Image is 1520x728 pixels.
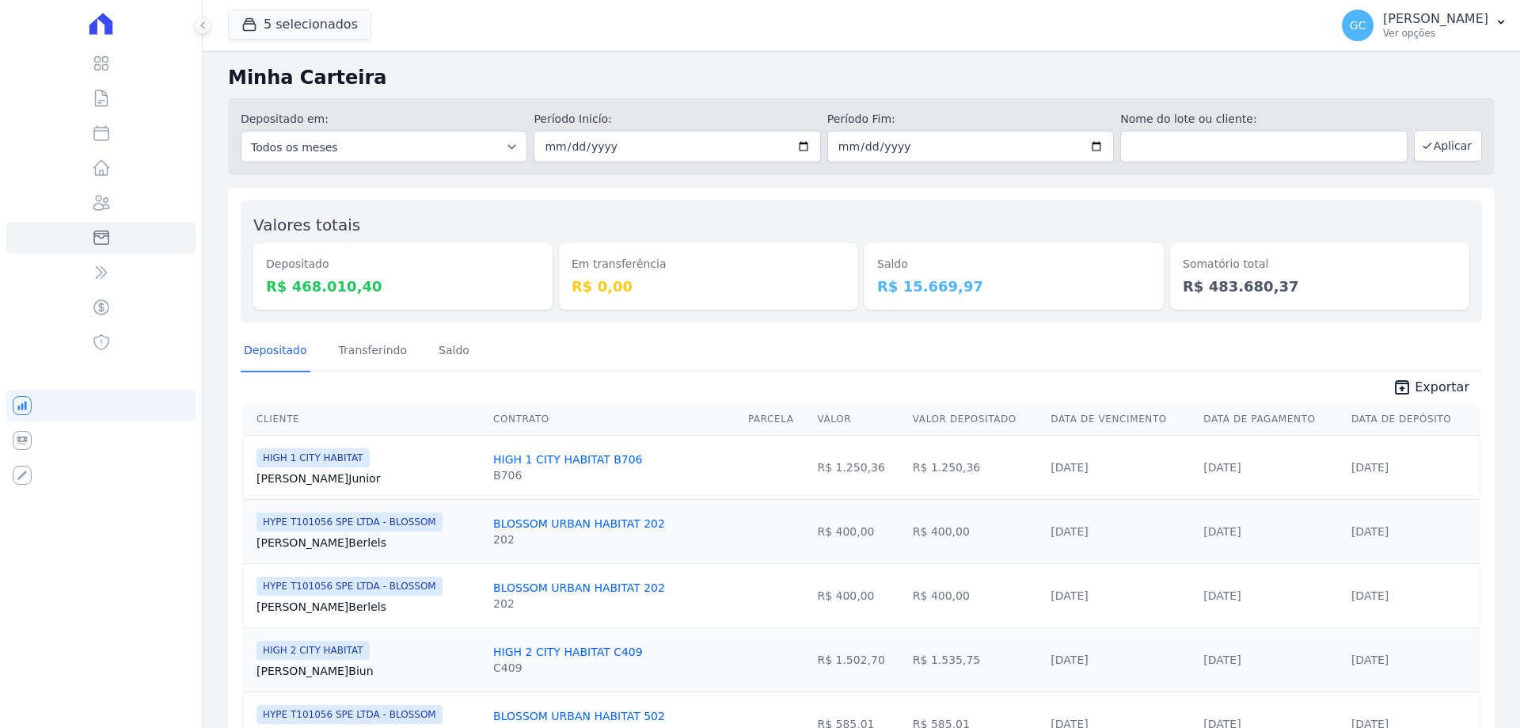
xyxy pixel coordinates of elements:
[493,453,642,466] a: HIGH 1 CITY HABITAT B706
[1203,461,1241,474] a: [DATE]
[266,256,540,273] dt: Depositado
[1351,589,1389,602] a: [DATE]
[493,517,665,530] a: BLOSSOM URBAN HABITAT 202
[256,705,443,724] span: HYPE T101056 SPE LTDA - BLOSSOM
[811,435,906,499] td: R$ 1.250,36
[906,403,1045,436] th: Valor Depositado
[827,111,1114,128] label: Período Fim:
[493,660,643,676] div: C409
[493,467,642,483] div: B706
[253,215,360,234] label: Valores totais
[244,403,487,436] th: Cliente
[877,256,1151,273] dt: Saldo
[1351,525,1389,538] a: [DATE]
[256,663,481,679] a: [PERSON_NAME]Biun
[1197,403,1345,436] th: Data de Pagamento
[1051,654,1088,666] a: [DATE]
[256,535,481,551] a: [PERSON_NAME]Berlels
[1203,525,1241,538] a: [DATE]
[906,499,1045,563] td: R$ 400,00
[1051,461,1088,474] a: [DATE]
[241,112,329,125] label: Depositado em:
[1044,403,1197,436] th: Data de Vencimento
[256,577,443,596] span: HYPE T101056 SPE LTDA - BLOSSOM
[228,63,1495,92] h2: Minha Carteira
[1120,111,1407,128] label: Nome do lote ou cliente:
[1203,589,1241,602] a: [DATE]
[534,111,820,128] label: Período Inicío:
[1380,378,1482,400] a: unarchive Exportar
[1383,27,1488,40] p: Ver opções
[493,710,665,722] a: BLOSSOM URBAN HABITAT 502
[811,563,906,627] td: R$ 400,00
[811,403,906,436] th: Valor
[228,10,371,40] button: 5 selecionados
[1183,276,1457,297] dd: R$ 483.680,37
[1183,256,1457,273] dt: Somatório total
[906,627,1045,692] td: R$ 1.535,75
[811,627,906,692] td: R$ 1.502,70
[266,276,540,297] dd: R$ 468.010,40
[572,256,845,273] dt: Em transferência
[1351,461,1389,474] a: [DATE]
[256,599,481,615] a: [PERSON_NAME]Berlels
[256,448,370,467] span: HIGH 1 CITY HABITAT
[256,513,443,532] span: HYPE T101056 SPE LTDA - BLOSSOM
[493,596,665,612] div: 202
[493,581,665,594] a: BLOSSOM URBAN HABITAT 202
[572,276,845,297] dd: R$ 0,00
[1350,20,1366,31] span: GC
[1414,130,1482,162] button: Aplicar
[1351,654,1389,666] a: [DATE]
[906,563,1045,627] td: R$ 400,00
[493,532,665,547] div: 202
[906,435,1045,499] td: R$ 1.250,36
[811,499,906,563] td: R$ 400,00
[1393,378,1412,397] i: unarchive
[493,646,643,658] a: HIGH 2 CITY HABITAT C409
[256,471,481,486] a: [PERSON_NAME]Junior
[241,331,310,372] a: Depositado
[487,403,742,436] th: Contrato
[256,641,370,660] span: HIGH 2 CITY HABITAT
[1345,403,1479,436] th: Data de Depósito
[1051,525,1088,538] a: [DATE]
[1051,589,1088,602] a: [DATE]
[1203,654,1241,666] a: [DATE]
[877,276,1151,297] dd: R$ 15.669,97
[1329,3,1520,48] button: GC [PERSON_NAME] Ver opções
[742,403,811,436] th: Parcela
[1415,378,1469,397] span: Exportar
[435,331,473,372] a: Saldo
[1383,11,1488,27] p: [PERSON_NAME]
[336,331,411,372] a: Transferindo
